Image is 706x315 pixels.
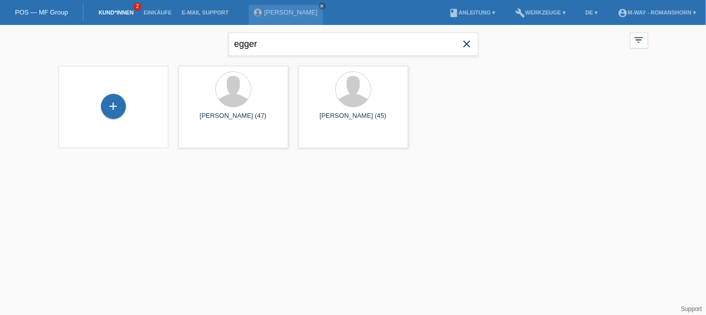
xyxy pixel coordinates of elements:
[264,8,318,16] a: [PERSON_NAME]
[138,9,176,15] a: Einkäufe
[681,306,702,313] a: Support
[177,9,234,15] a: E-Mail Support
[461,38,473,50] i: close
[306,112,400,128] div: [PERSON_NAME] (45)
[634,34,645,45] i: filter_list
[613,9,701,15] a: account_circlem-way - Romanshorn ▾
[186,112,280,128] div: [PERSON_NAME] (47)
[320,3,325,8] i: close
[581,9,603,15] a: DE ▾
[510,9,571,15] a: buildWerkzeuge ▾
[93,9,138,15] a: Kund*innen
[228,32,478,56] input: Suche...
[618,8,628,18] i: account_circle
[449,8,459,18] i: book
[133,2,141,11] span: 2
[515,8,525,18] i: build
[15,8,68,16] a: POS — MF Group
[444,9,500,15] a: bookAnleitung ▾
[101,98,125,115] div: Kund*in hinzufügen
[319,2,326,9] a: close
